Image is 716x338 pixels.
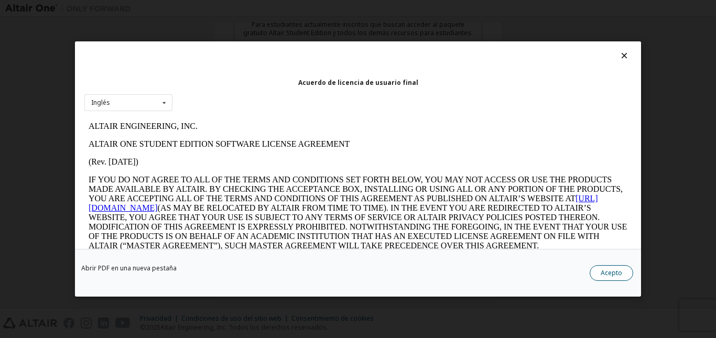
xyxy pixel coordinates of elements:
font: Acuerdo de licencia de usuario final [298,78,418,87]
p: ALTAIR ONE STUDENT EDITION SOFTWARE LICENSE AGREEMENT [4,22,543,31]
p: (Rev. [DATE]) [4,40,543,49]
a: [URL][DOMAIN_NAME] [4,77,514,95]
button: Acepto [590,265,633,281]
font: Acepto [601,268,622,277]
a: Abrir PDF en una nueva pestaña [81,265,177,271]
font: Abrir PDF en una nueva pestaña [81,264,177,272]
p: This Altair One Student Edition Software License Agreement (“Agreement”) is between Altair Engine... [4,141,543,179]
p: IF YOU DO NOT AGREE TO ALL OF THE TERMS AND CONDITIONS SET FORTH BELOW, YOU MAY NOT ACCESS OR USE... [4,58,543,133]
p: ALTAIR ENGINEERING, INC. [4,4,543,14]
font: Inglés [91,98,110,107]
